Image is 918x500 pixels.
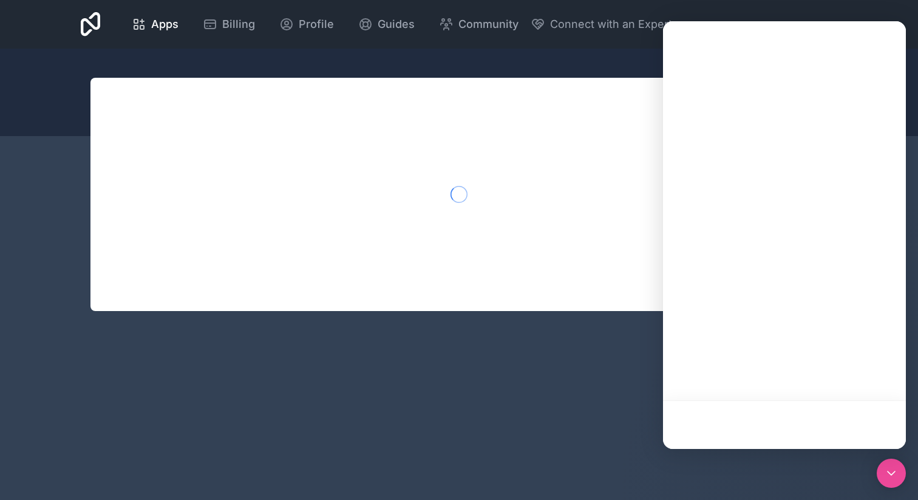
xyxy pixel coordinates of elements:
[429,11,528,38] a: Community
[550,16,672,33] span: Connect with an Expert
[151,16,178,33] span: Apps
[378,16,415,33] span: Guides
[193,11,265,38] a: Billing
[458,16,518,33] span: Community
[877,459,906,488] div: Open Intercom Messenger
[348,11,424,38] a: Guides
[270,11,344,38] a: Profile
[122,11,188,38] a: Apps
[222,16,255,33] span: Billing
[299,16,334,33] span: Profile
[531,16,672,33] button: Connect with an Expert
